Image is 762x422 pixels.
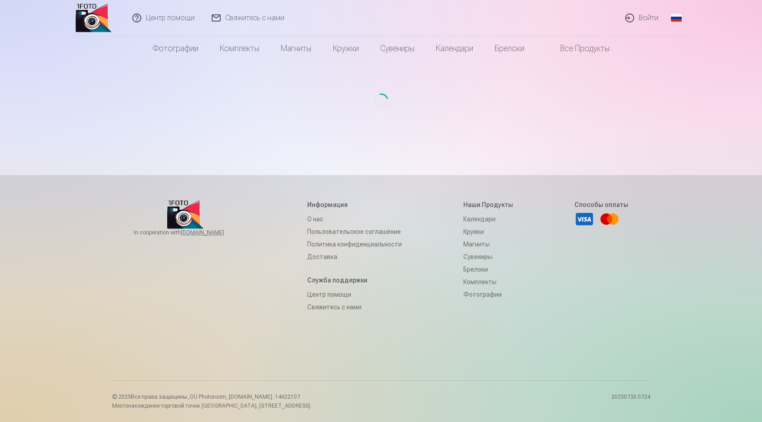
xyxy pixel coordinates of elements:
[463,276,513,288] a: Комплекты
[307,238,402,251] a: Политика конфиденциальности
[463,238,513,251] a: Магниты
[307,288,402,301] a: Центр помощи
[75,4,112,32] img: /zh3
[307,276,402,285] h5: Служба поддержки
[322,36,370,61] a: Кружки
[270,36,322,61] a: Магниты
[142,36,209,61] a: Фотографии
[463,200,513,209] h5: Наши продукты
[209,36,270,61] a: Комплекты
[134,229,246,236] span: In cooperation with
[112,402,310,409] p: Местонахождение торговой точки [GEOGRAPHIC_DATA], [STREET_ADDRESS]
[190,394,300,400] span: OÜ Photoroom, [DOMAIN_NAME]. 14622107
[463,225,513,238] a: Кружки
[463,251,513,263] a: Сувениры
[600,209,619,229] a: Mastercard
[575,200,628,209] h5: Способы оплаты
[463,263,513,276] a: Брелоки
[181,229,246,236] a: [DOMAIN_NAME]
[463,213,513,225] a: Календари
[307,225,402,238] a: Пользовательское соглашение
[535,36,620,61] a: Все продукты
[611,393,650,409] p: 20250730.0724
[425,36,484,61] a: Календари
[484,36,535,61] a: Брелоки
[112,393,310,400] p: © 2025 Все права защищены. ,
[307,200,402,209] h5: Информация
[307,301,402,313] a: Свяжитесь с нами
[307,213,402,225] a: О нас
[575,209,594,229] a: Visa
[463,288,513,301] a: Фотографии
[307,251,402,263] a: Доставка
[370,36,425,61] a: Сувениры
